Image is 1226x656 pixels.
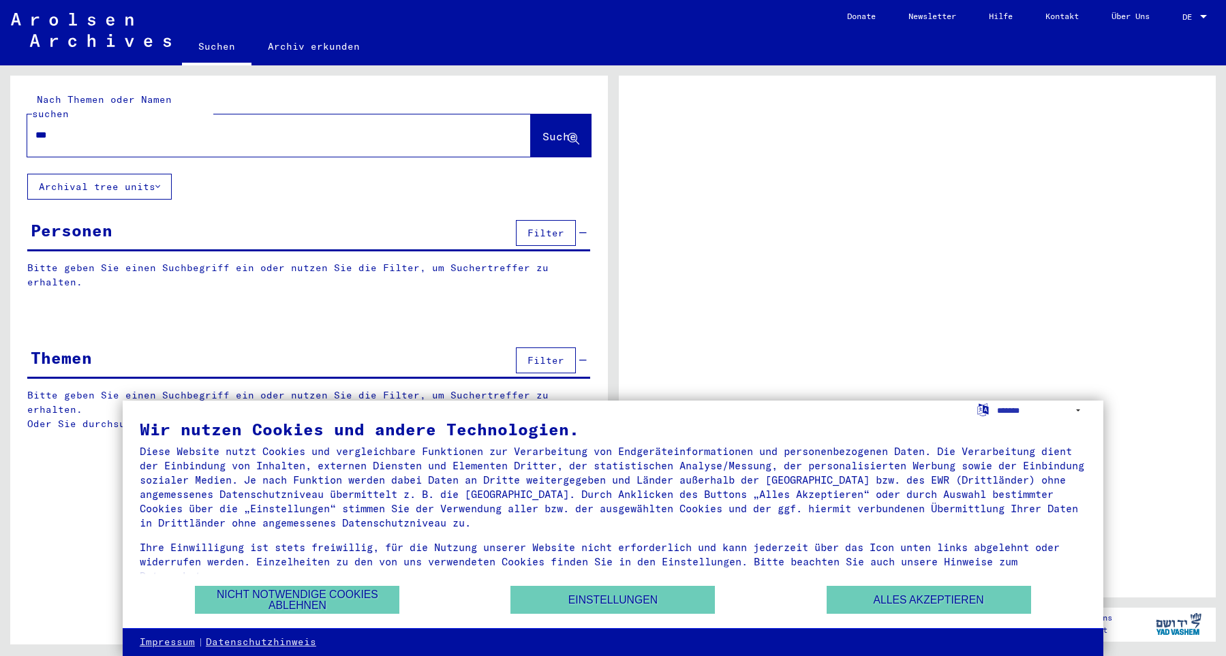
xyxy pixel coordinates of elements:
[140,636,195,649] a: Impressum
[1153,607,1204,641] img: yv_logo.png
[510,586,715,614] button: Einstellungen
[31,345,92,370] div: Themen
[182,30,251,65] a: Suchen
[140,421,1086,437] div: Wir nutzen Cookies und andere Technologien.
[32,93,172,120] mat-label: Nach Themen oder Namen suchen
[11,13,171,47] img: Arolsen_neg.svg
[976,403,990,416] label: Sprache auswählen
[206,636,316,649] a: Datenschutzhinweis
[140,540,1086,583] div: Ihre Einwilligung ist stets freiwillig, für die Nutzung unserer Website nicht erforderlich und ka...
[27,261,590,290] p: Bitte geben Sie einen Suchbegriff ein oder nutzen Sie die Filter, um Suchertreffer zu erhalten.
[27,388,591,431] p: Bitte geben Sie einen Suchbegriff ein oder nutzen Sie die Filter, um Suchertreffer zu erhalten. O...
[531,114,591,157] button: Suche
[27,174,172,200] button: Archival tree units
[516,347,576,373] button: Filter
[997,401,1086,420] select: Sprache auswählen
[31,218,112,243] div: Personen
[1182,12,1197,22] span: DE
[542,129,577,143] span: Suche
[527,227,564,239] span: Filter
[140,444,1086,530] div: Diese Website nutzt Cookies und vergleichbare Funktionen zur Verarbeitung von Endgeräteinformatio...
[516,220,576,246] button: Filter
[195,586,399,614] button: Nicht notwendige Cookies ablehnen
[827,586,1031,614] button: Alles akzeptieren
[251,30,376,63] a: Archiv erkunden
[527,354,564,366] span: Filter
